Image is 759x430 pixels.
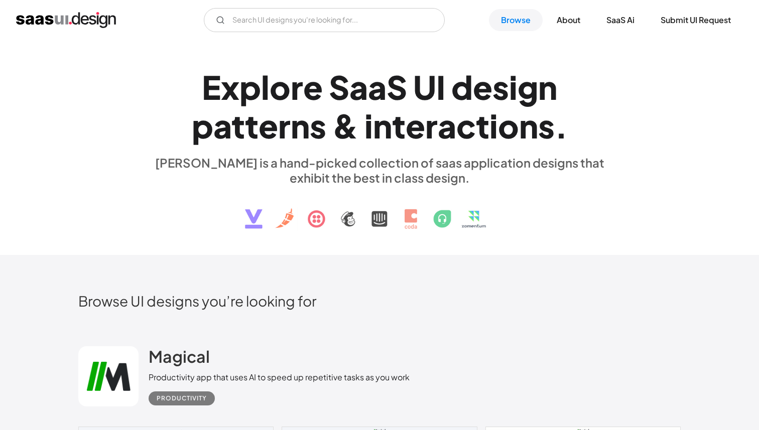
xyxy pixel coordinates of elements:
[545,9,592,31] a: About
[149,155,610,185] div: [PERSON_NAME] is a hand-picked collection of saas application designs that exhibit the best in cl...
[149,346,210,371] a: Magical
[594,9,647,31] a: SaaS Ai
[157,392,207,404] div: Productivity
[78,292,681,310] h2: Browse UI designs you’re looking for
[649,9,743,31] a: Submit UI Request
[149,68,610,145] h1: Explore SaaS UI design patterns & interactions.
[227,185,532,237] img: text, icon, saas logo
[489,9,543,31] a: Browse
[149,346,210,366] h2: Magical
[204,8,445,32] input: Search UI designs you're looking for...
[149,371,410,383] div: Productivity app that uses AI to speed up repetitive tasks as you work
